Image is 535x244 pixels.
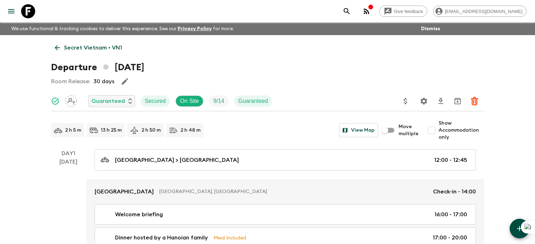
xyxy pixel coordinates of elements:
svg: Synced Successfully [51,97,59,105]
button: Delete [467,94,482,108]
span: [EMAIL_ADDRESS][DOMAIN_NAME] [441,9,526,14]
p: Day 1 [51,149,86,158]
p: Welcome briefing [115,210,163,219]
p: 9 / 14 [213,97,224,105]
p: 2 h 5 m [65,127,81,134]
button: Update Price, Early Bird Discount and Costs [399,94,413,108]
div: Trip Fill [209,95,228,107]
a: [GEOGRAPHIC_DATA] > [GEOGRAPHIC_DATA]12:00 - 12:45 [95,149,476,171]
div: On Site [176,95,203,107]
p: Check-in - 14:00 [433,187,476,196]
button: View Map [339,123,378,137]
p: 13 h 25 m [101,127,122,134]
button: Dismiss [419,24,442,34]
p: We use functional & tracking cookies to deliver this experience. See our for more. [8,22,237,35]
span: Assign pack leader [65,97,77,103]
button: Settings [417,94,431,108]
a: Give feedback [379,6,427,17]
a: [GEOGRAPHIC_DATA][GEOGRAPHIC_DATA], [GEOGRAPHIC_DATA]Check-in - 14:00 [86,179,484,204]
p: 2 h 50 m [141,127,161,134]
button: search adventures [340,4,354,18]
p: 2 h 48 m [180,127,200,134]
h1: Departure [DATE] [51,60,144,74]
p: Dinner hosted by a Hanoian family [115,233,208,242]
p: Secret Vietnam • VN1 [64,44,122,52]
p: [GEOGRAPHIC_DATA] > [GEOGRAPHIC_DATA] [115,156,239,164]
p: Meal Included [214,234,246,242]
p: On Site [180,97,199,105]
p: Guaranteed [238,97,268,105]
p: Guaranteed [91,97,125,105]
button: Download CSV [434,94,448,108]
p: Secured [145,97,166,105]
span: Show Accommodation only [439,120,484,141]
p: 30 days [94,77,114,86]
div: [EMAIL_ADDRESS][DOMAIN_NAME] [433,6,527,17]
p: Room Release: [51,77,90,86]
a: Welcome briefing16:00 - 17:00 [95,204,476,225]
p: 12:00 - 12:45 [434,156,467,164]
div: Secured [141,95,170,107]
a: Privacy Policy [178,26,212,31]
p: [GEOGRAPHIC_DATA] [95,187,154,196]
button: Archive (Completed, Cancelled or Unsynced Departures only) [451,94,465,108]
p: 16:00 - 17:00 [434,210,467,219]
p: [GEOGRAPHIC_DATA], [GEOGRAPHIC_DATA] [159,188,427,195]
button: menu [4,4,18,18]
a: Secret Vietnam • VN1 [51,41,126,55]
span: Move multiple [399,123,419,137]
span: Give feedback [390,9,427,14]
p: 17:00 - 20:00 [433,233,467,242]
